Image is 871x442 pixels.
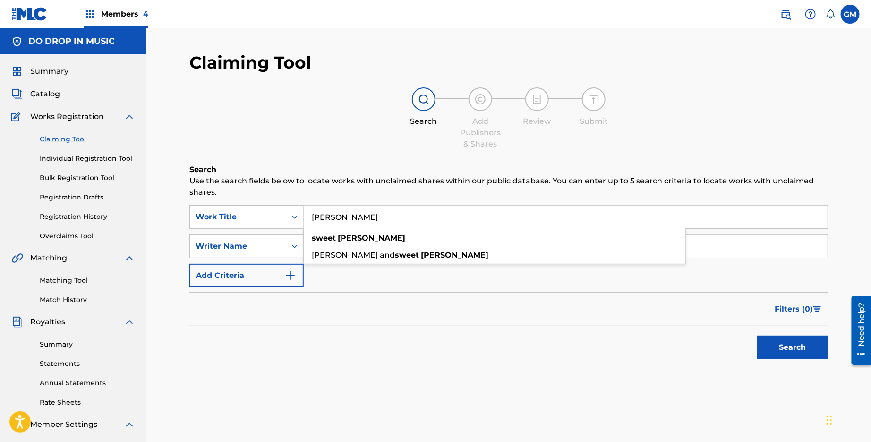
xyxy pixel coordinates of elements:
[827,406,832,434] div: Drag
[30,316,65,328] span: Royalties
[777,5,795,24] a: Public Search
[28,36,115,47] h5: DO DROP IN MUSIC
[338,234,405,243] strong: [PERSON_NAME]
[30,252,67,264] span: Matching
[475,94,486,105] img: step indicator icon for Add Publishers & Shares
[40,192,135,202] a: Registration Drafts
[40,154,135,164] a: Individual Registration Tool
[769,297,828,321] button: Filters (0)
[40,173,135,183] a: Bulk Registration Tool
[421,251,488,260] strong: [PERSON_NAME]
[11,88,60,100] a: CatalogCatalog
[513,116,561,127] div: Review
[40,378,135,388] a: Annual Statements
[40,212,135,222] a: Registration History
[189,205,828,364] form: Search Form
[826,9,835,19] div: Notifications
[570,116,617,127] div: Submit
[845,293,871,369] iframe: Resource Center
[40,276,135,286] a: Matching Tool
[801,5,820,24] div: Help
[11,66,23,77] img: Summary
[40,134,135,144] a: Claiming Tool
[11,7,48,21] img: MLC Logo
[30,88,60,100] span: Catalog
[124,316,135,328] img: expand
[124,252,135,264] img: expand
[824,397,871,442] iframe: Chat Widget
[11,111,24,122] img: Works Registration
[101,9,148,19] span: Members
[805,9,816,20] img: help
[30,66,68,77] span: Summary
[189,264,304,287] button: Add Criteria
[312,251,395,260] span: [PERSON_NAME] and
[84,9,95,20] img: Top Rightsholders
[400,116,447,127] div: Search
[196,211,281,223] div: Work Title
[189,175,828,198] p: Use the search fields below to locate works with unclaimed shares within our public database. You...
[418,94,429,105] img: step indicator icon for Search
[30,111,104,122] span: Works Registration
[124,111,135,122] img: expand
[841,5,860,24] div: User Menu
[11,66,68,77] a: SummarySummary
[30,419,97,430] span: Member Settings
[143,9,148,18] span: 4
[40,359,135,369] a: Statements
[11,316,23,328] img: Royalties
[312,234,336,243] strong: sweet
[395,251,419,260] strong: sweet
[813,306,821,312] img: filter
[124,419,135,430] img: expand
[531,94,543,105] img: step indicator icon for Review
[775,303,813,315] span: Filters ( 0 )
[189,52,311,73] h2: Claiming Tool
[588,94,599,105] img: step indicator icon for Submit
[196,241,281,252] div: Writer Name
[11,36,23,47] img: Accounts
[757,336,828,359] button: Search
[457,116,504,150] div: Add Publishers & Shares
[285,270,296,281] img: 9d2ae6d4665cec9f34b9.svg
[780,9,792,20] img: search
[40,231,135,241] a: Overclaims Tool
[40,295,135,305] a: Match History
[11,252,23,264] img: Matching
[40,398,135,407] a: Rate Sheets
[11,88,23,100] img: Catalog
[40,339,135,349] a: Summary
[189,164,828,175] h6: Search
